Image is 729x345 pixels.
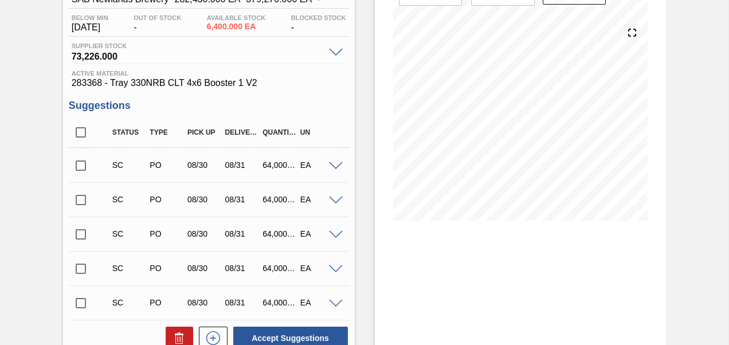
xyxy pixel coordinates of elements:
div: 08/31/2025 [222,298,262,307]
span: 283368 - Tray 330NRB CLT 4x6 Booster 1 V2 [72,78,346,88]
div: EA [297,229,338,238]
span: [DATE] [72,22,108,33]
h3: Suggestions [69,100,349,112]
div: Suggestion Created [109,160,150,170]
div: 08/31/2025 [222,195,262,204]
div: EA [297,195,338,204]
div: 08/30/2025 [185,229,225,238]
div: Purchase order [147,298,187,307]
div: 08/30/2025 [185,298,225,307]
div: 64,000.000 [260,195,300,204]
div: 08/30/2025 [185,264,225,273]
div: Suggestion Created [109,195,150,204]
div: Purchase order [147,264,187,273]
span: Available Stock [207,14,266,21]
span: Active Material [72,70,346,77]
div: - [131,14,184,33]
div: Pick up [185,128,225,136]
span: Blocked Stock [291,14,346,21]
div: 08/31/2025 [222,229,262,238]
div: Purchase order [147,195,187,204]
span: Supplier Stock [72,42,323,49]
span: Out Of Stock [134,14,181,21]
span: 73,226.000 [72,49,323,61]
div: UN [297,128,338,136]
span: 6,400.000 EA [207,22,266,31]
span: Below Min [72,14,108,21]
div: Suggestion Created [109,298,150,307]
div: EA [297,160,338,170]
div: Suggestion Created [109,264,150,273]
div: Delivery [222,128,262,136]
div: 64,000.000 [260,298,300,307]
div: 64,000.000 [260,229,300,238]
div: Status [109,128,150,136]
div: Type [147,128,187,136]
div: Purchase order [147,160,187,170]
div: EA [297,298,338,307]
div: - [288,14,349,33]
div: 08/31/2025 [222,160,262,170]
div: 08/30/2025 [185,160,225,170]
div: 08/31/2025 [222,264,262,273]
div: 08/30/2025 [185,195,225,204]
div: Suggestion Created [109,229,150,238]
div: Quantity [260,128,300,136]
div: 64,000.000 [260,264,300,273]
div: EA [297,264,338,273]
div: 64,000.000 [260,160,300,170]
div: Purchase order [147,229,187,238]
